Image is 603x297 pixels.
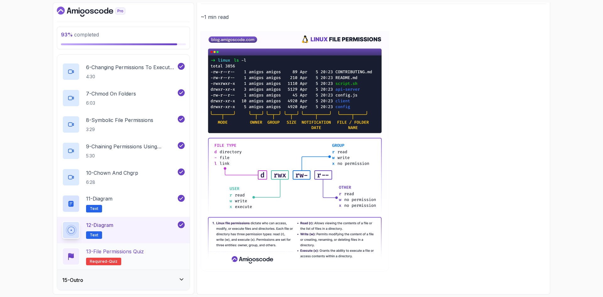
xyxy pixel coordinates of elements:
[62,63,185,80] button: 6-Changing Permissions To Execute (Running) Scripts4:30
[57,7,140,17] a: Dashboard
[86,169,138,177] p: 10 - chown And chgrp
[86,153,177,159] p: 5:30
[62,195,185,212] button: 11-DiagramText
[61,31,99,38] span: completed
[109,259,117,264] span: quiz
[57,270,190,290] button: 15-Outro
[61,31,73,38] span: 93 %
[90,233,98,238] span: Text
[86,90,136,97] p: 7 - chmod On Folders
[86,248,144,255] p: 13 - File Permissions Quiz
[62,276,83,284] h3: 15 - Outro
[86,143,177,150] p: 9 - Chaining Permissions Using Symbolic Notation
[86,195,112,202] p: 11 - Diagram
[90,206,98,211] span: Text
[62,221,185,239] button: 12-DiagramText
[86,221,113,229] p: 12 - Diagram
[62,142,185,160] button: 9-Chaining Permissions Using Symbolic Notation5:30
[62,89,185,107] button: 7-chmod On Folders6:03
[62,116,185,133] button: 8-Symbolic File Permissions3:29
[86,74,177,80] p: 4:30
[86,100,136,106] p: 6:03
[86,179,138,185] p: 6:28
[90,259,109,264] span: Required-
[62,168,185,186] button: 10-chown And chgrp6:28
[86,63,177,71] p: 6 - Changing Permissions To Execute (Running) Scripts
[201,13,546,21] p: ~1 min read
[62,248,185,265] button: 13-File Permissions QuizRequired-quiz
[201,31,389,272] img: File Permissions
[86,126,153,133] p: 3:29
[86,116,153,124] p: 8 - Symbolic File Permissions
